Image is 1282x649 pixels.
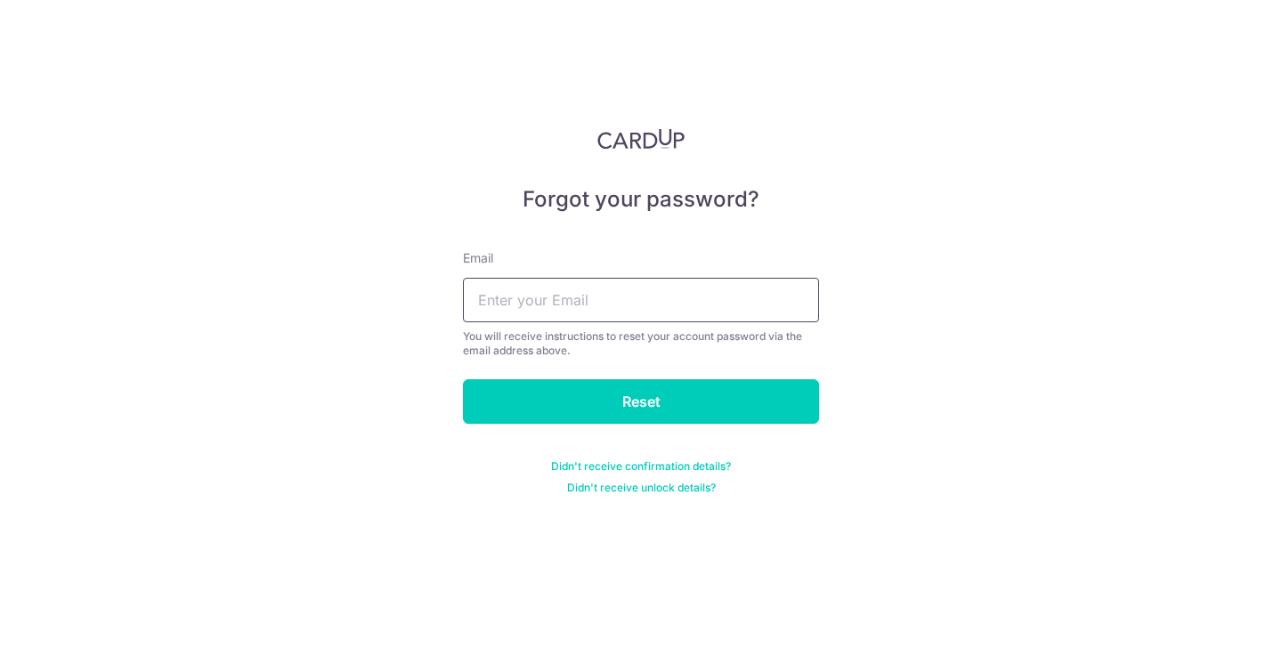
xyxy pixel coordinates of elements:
[567,481,716,495] a: Didn't receive unlock details?
[463,379,819,424] input: Reset
[463,185,819,214] h5: Forgot your password?
[463,249,493,267] label: Email
[463,278,819,322] input: Enter your Email
[597,128,685,150] img: CardUp Logo
[551,459,731,474] a: Didn't receive confirmation details?
[463,329,819,358] div: You will receive instructions to reset your account password via the email address above.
